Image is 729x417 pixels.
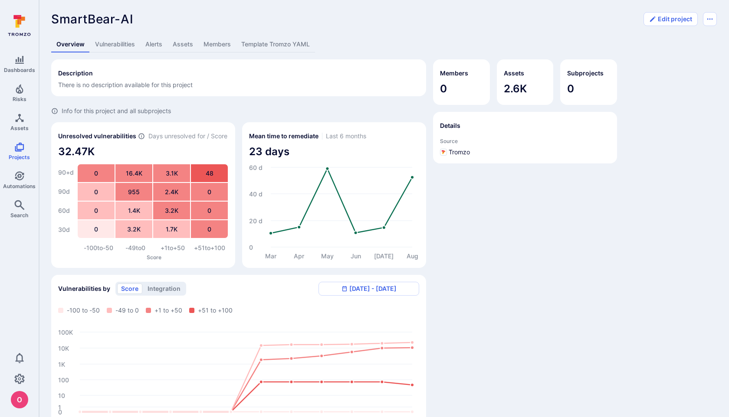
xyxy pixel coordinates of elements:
text: 100K [58,328,73,336]
text: 40 d [249,190,263,197]
h2: Subprojects [567,69,604,78]
div: -100 to -50 [80,244,117,252]
div: 0 [78,220,115,238]
div: 0 [191,220,228,238]
a: Members [198,36,236,52]
span: Days unresolved for / Score [148,132,227,141]
text: 1 [58,403,61,410]
h2: Details [440,121,460,130]
span: Info for this project and all subprojects [62,107,171,115]
text: 100 [58,376,69,383]
span: Assets [10,125,29,131]
span: 0 [567,82,610,96]
div: 1.7K [153,220,190,238]
a: Alerts [140,36,167,52]
div: oleg malkov [11,391,28,408]
text: May [321,252,334,260]
div: 955 [115,183,152,201]
span: Source [440,138,610,144]
span: Risks [13,96,26,102]
div: 0 [78,202,115,219]
button: score [117,283,142,294]
div: 0 [78,183,115,201]
div: -49 to 0 [117,244,154,252]
span: 0 [440,82,483,96]
span: There is no description available for this project [58,81,193,88]
span: Search [10,212,28,218]
div: 0 [191,202,228,219]
div: 60 d [58,202,74,219]
text: Mar [265,252,277,260]
span: Number of vulnerabilities in status ‘Open’ ‘Triaged’ and ‘In process’ divided by score and scanne... [138,132,145,141]
h2: Unresolved vulnerabilities [58,132,136,140]
div: 3.2K [153,202,190,219]
text: 20 d [249,217,263,224]
a: Overview [51,36,90,52]
h2: Assets [504,69,524,78]
span: -100 to -50 [67,306,100,315]
text: 0 [58,408,62,415]
div: 2.4K [153,183,190,201]
div: 3.2K [115,220,152,238]
text: 0 [249,243,253,251]
span: 2.6K [504,82,547,96]
text: Aug [407,252,418,260]
div: +51 to +100 [191,244,229,252]
h2: Mean time to remediate [249,132,319,140]
div: +1 to +50 [154,244,191,252]
div: 90 d [58,183,74,200]
p: Score [80,254,228,261]
div: Collapse description [51,59,426,96]
span: Automations [3,183,36,189]
div: 0 [78,164,115,182]
span: 32.47K [58,145,228,159]
h2: Description [58,69,93,78]
button: integration [144,283,184,294]
button: Options menu [703,12,717,26]
a: Template Tromzo YAML [236,36,315,52]
span: Dashboards [4,67,35,73]
div: 16.4K [115,164,152,182]
span: +51 to +100 [198,306,233,315]
div: 90+ d [58,164,74,181]
text: [DATE] [374,252,394,260]
a: Vulnerabilities [90,36,140,52]
text: 10 [58,391,65,399]
h2: Members [440,69,468,78]
button: [DATE] - [DATE] [319,282,419,296]
button: Edit project [644,12,698,26]
span: 23 days [249,145,419,159]
div: 3.1K [153,164,190,182]
span: Tromzo [449,148,470,156]
text: Apr [294,252,305,260]
span: Last 6 months [326,132,366,140]
text: 10K [58,344,69,352]
div: 30 d [58,221,74,238]
span: Projects [9,154,30,160]
div: 48 [191,164,228,182]
img: ACg8ocJcCe-YbLxGm5tc0PuNRxmgP8aEm0RBXn6duO8aeMVK9zjHhw=s96-c [11,391,28,408]
span: Vulnerabilities by [58,284,110,293]
text: 60 d [249,163,263,171]
div: Project tabs [51,36,717,52]
span: -49 to 0 [115,306,139,315]
text: 1K [58,360,65,368]
a: Assets [167,36,198,52]
div: 0 [191,183,228,201]
span: +1 to +50 [154,306,182,315]
span: SmartBear-AI [51,12,133,26]
text: Jun [351,252,361,260]
div: 1.4K [115,202,152,219]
